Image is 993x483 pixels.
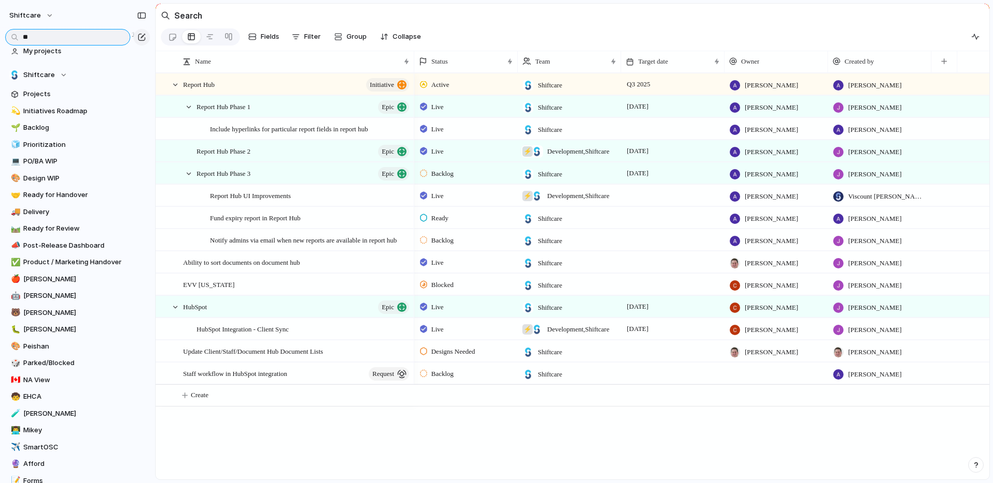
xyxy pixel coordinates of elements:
[431,302,444,312] span: Live
[210,212,300,223] span: Fund expiry report in Report Hub
[23,46,146,56] span: My projects
[848,325,901,335] span: [PERSON_NAME]
[23,190,146,200] span: Ready for Handover
[624,300,651,313] span: [DATE]
[848,258,901,268] span: [PERSON_NAME]
[197,167,250,179] span: Report Hub Phase 3
[848,102,901,113] span: [PERSON_NAME]
[9,291,20,301] button: 🤖
[5,67,150,83] button: Shiftcare
[538,347,562,357] span: Shiftcare
[431,80,449,90] span: Active
[624,323,651,335] span: [DATE]
[547,324,609,335] span: Development , Shiftcare
[11,172,18,184] div: 🎨
[848,125,901,135] span: [PERSON_NAME]
[191,390,208,400] span: Create
[624,145,651,157] span: [DATE]
[23,123,146,133] span: Backlog
[183,345,323,357] span: Update Client/Staff/Document Hub Document Lists
[431,56,448,67] span: Status
[5,171,150,186] a: 🎨Design WIP
[5,221,150,236] a: 🛤️Ready for Review
[5,103,150,119] a: 💫Initiatives Roadmap
[5,120,150,135] div: 🌱Backlog
[431,102,444,112] span: Live
[547,191,609,201] span: Development , Shiftcare
[5,238,150,253] a: 📣Post-Release Dashboard
[848,347,901,357] span: [PERSON_NAME]
[745,80,798,90] span: [PERSON_NAME]
[378,100,409,114] button: Epic
[5,86,150,102] a: Projects
[9,257,20,267] button: ✅
[11,307,18,319] div: 🐻
[23,459,146,469] span: Afford
[382,100,394,114] span: Epic
[261,32,279,42] span: Fields
[372,367,394,381] span: request
[174,9,202,22] h2: Search
[9,240,20,251] button: 📣
[848,80,901,90] span: [PERSON_NAME]
[745,214,798,224] span: [PERSON_NAME]
[5,322,150,337] a: 🐛[PERSON_NAME]
[431,235,454,246] span: Backlog
[183,78,215,90] span: Report Hub
[538,102,562,113] span: Shiftcare
[11,256,18,268] div: ✅
[11,122,18,134] div: 🌱
[848,303,901,313] span: [PERSON_NAME]
[23,274,146,284] span: [PERSON_NAME]
[11,139,18,150] div: 🧊
[745,325,798,335] span: [PERSON_NAME]
[848,147,901,157] span: [PERSON_NAME]
[195,56,211,67] span: Name
[9,409,20,419] button: 🧪
[23,425,146,435] span: Mikey
[624,167,651,179] span: [DATE]
[745,102,798,113] span: [PERSON_NAME]
[183,367,287,379] span: Staff workflow in HubSpot integration
[5,440,150,455] div: ✈️SmartOSC
[378,145,409,158] button: Epic
[11,239,18,251] div: 📣
[11,189,18,201] div: 🤝
[9,207,20,217] button: 🚚
[745,125,798,135] span: [PERSON_NAME]
[745,258,798,268] span: [PERSON_NAME]
[197,145,250,157] span: Report Hub Phase 2
[431,213,448,223] span: Ready
[9,358,20,368] button: 🎲
[382,144,394,159] span: Epic
[23,70,55,80] span: Shiftcare
[638,56,668,67] span: Target date
[11,340,18,352] div: 🎨
[23,223,146,234] span: Ready for Review
[329,28,372,45] button: Group
[5,305,150,321] div: 🐻[PERSON_NAME]
[23,391,146,402] span: EHCA
[5,154,150,169] div: 💻PO/BA WIP
[741,56,759,67] span: Owner
[288,28,325,45] button: Filter
[522,146,533,157] div: ⚡
[11,156,18,168] div: 💻
[5,456,150,472] a: 🔮Afford
[431,146,444,157] span: Live
[9,106,20,116] button: 💫
[5,406,150,421] a: 🧪[PERSON_NAME]
[745,169,798,179] span: [PERSON_NAME]
[745,236,798,246] span: [PERSON_NAME]
[538,236,562,246] span: Shiftcare
[11,458,18,470] div: 🔮
[5,389,150,404] a: 🧒EHCA
[197,100,250,112] span: Report Hub Phase 1
[23,173,146,184] span: Design WIP
[848,214,901,224] span: [PERSON_NAME]
[9,10,41,21] span: shiftcare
